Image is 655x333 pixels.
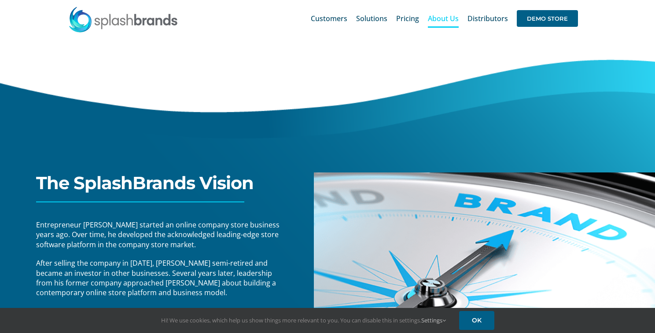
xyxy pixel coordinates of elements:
a: Settings [421,316,446,324]
nav: Main Menu [311,4,578,33]
span: Customers [311,15,347,22]
a: Customers [311,4,347,33]
span: DEMO STORE [517,10,578,27]
span: Entrepreneur [PERSON_NAME] started an online company store business years ago. Over time, he deve... [36,220,280,249]
a: Distributors [467,4,508,33]
img: SplashBrands.com Logo [68,6,178,33]
a: DEMO STORE [517,4,578,33]
a: Pricing [396,4,419,33]
span: The SplashBrands Vision [36,172,254,194]
span: After selling the company in [DATE], [PERSON_NAME] semi-retired and became an investor in other b... [36,258,276,297]
span: About Us [428,15,459,22]
span: Solutions [356,15,387,22]
a: OK [459,311,494,330]
span: Pricing [396,15,419,22]
span: Hi! We use cookies, which help us show things more relevant to you. You can disable this in setti... [161,316,446,324]
span: Distributors [467,15,508,22]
